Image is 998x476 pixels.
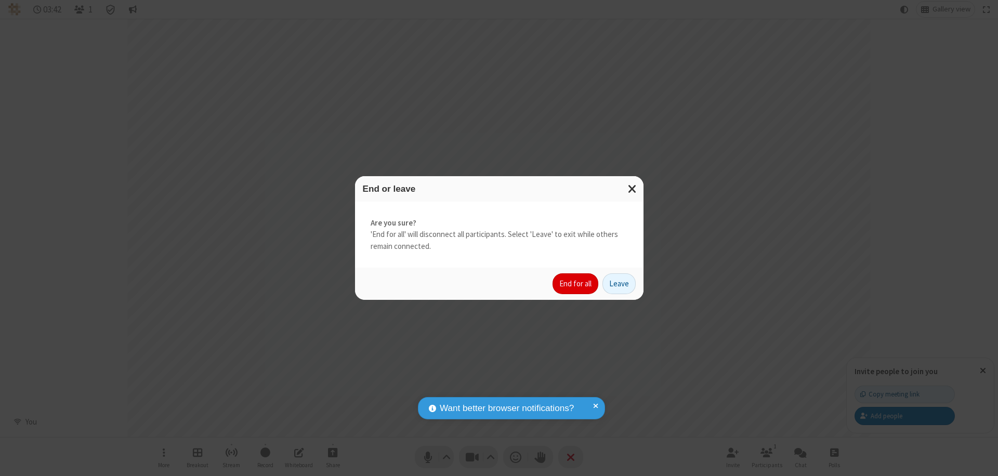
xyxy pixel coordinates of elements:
h3: End or leave [363,184,636,194]
button: Close modal [622,176,644,202]
button: Leave [602,273,636,294]
span: Want better browser notifications? [440,402,574,415]
strong: Are you sure? [371,217,628,229]
button: End for all [553,273,598,294]
div: 'End for all' will disconnect all participants. Select 'Leave' to exit while others remain connec... [355,202,644,268]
